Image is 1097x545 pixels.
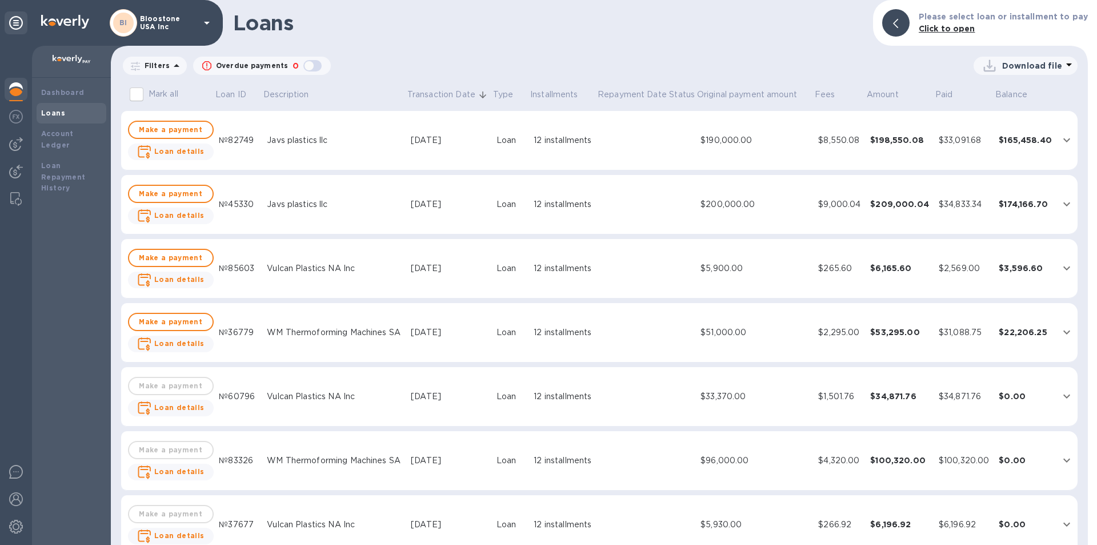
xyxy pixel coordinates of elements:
b: Dashboard [41,88,85,97]
b: Account Ledger [41,129,74,149]
span: Fees [815,89,850,101]
span: Installments [530,89,593,101]
div: Loan [497,455,525,467]
div: №45330 [219,198,258,210]
div: $1,501.76 [818,391,861,403]
div: $22,206.25 [999,327,1052,338]
div: Vulcan Plastics NA Inc [267,391,402,403]
div: [DATE] [411,519,487,531]
div: $6,196.92 [870,519,930,530]
div: Loan [497,198,525,210]
div: WM Thermoforming Machines SA [267,455,402,467]
div: $190,000.00 [700,134,809,146]
span: Transaction Date [407,89,490,101]
span: Type [493,89,529,101]
div: Vulcan Plastics NA Inc [267,262,402,275]
button: Make a payment [128,249,214,267]
div: [DATE] [411,327,487,339]
b: BI [119,18,127,27]
p: Status [669,89,695,101]
div: №83326 [219,455,258,467]
p: Type [493,89,514,101]
div: $51,000.00 [700,327,809,339]
p: Bloostone USA Inc [140,15,197,31]
div: №36779 [219,327,258,339]
button: Loan details [128,400,214,416]
b: Loans [41,109,65,117]
div: $33,091.68 [939,134,990,146]
img: Foreign exchange [9,110,23,124]
div: $2,295.00 [818,327,861,339]
div: №82749 [219,134,258,146]
div: [DATE] [411,134,487,146]
span: Make a payment [138,251,203,265]
button: Make a payment [128,313,214,331]
p: Fees [815,89,835,101]
div: $6,165.60 [870,262,930,274]
div: Loan [497,327,525,339]
b: Loan details [154,211,205,220]
div: 12 installments [534,327,592,339]
p: Repayment Date [598,89,667,101]
div: $96,000.00 [700,455,809,467]
div: $209,000.04 [870,198,930,210]
div: 12 installments [534,455,592,467]
p: Transaction Date [407,89,475,101]
img: Logo [41,15,89,29]
div: №60796 [219,391,258,403]
button: Loan details [128,464,214,480]
div: $165,458.40 [999,134,1052,146]
p: Balance [995,89,1027,101]
button: Loan details [128,528,214,544]
p: Filters [140,61,170,70]
div: $200,000.00 [700,198,809,210]
span: Loan ID [215,89,261,101]
div: $265.60 [818,262,861,275]
button: Loan details [128,208,214,224]
span: Balance [995,89,1042,101]
p: Overdue payments [216,61,288,71]
div: $2,569.00 [939,262,990,275]
div: $34,871.76 [939,391,990,403]
div: 12 installments [534,262,592,275]
button: expand row [1058,516,1075,533]
div: 12 installments [534,519,592,531]
p: Download file [1002,60,1062,71]
span: Paid [935,89,968,101]
div: $9,000.04 [818,198,861,210]
div: Loan [497,391,525,403]
div: $174,166.70 [999,198,1052,210]
div: 12 installments [534,134,592,146]
b: Loan details [154,403,205,412]
b: Loan details [154,467,205,476]
p: Description [263,89,309,101]
div: $198,550.08 [870,134,930,146]
b: Loan details [154,275,205,284]
h1: Loans [233,11,864,35]
div: [DATE] [411,455,487,467]
div: $100,320.00 [870,455,930,466]
button: Overdue payments0 [193,57,331,75]
span: Make a payment [138,315,203,329]
p: Installments [530,89,578,101]
div: Unpin categories [5,11,27,34]
b: Click to open [919,24,975,33]
div: $0.00 [999,391,1052,402]
button: expand row [1058,260,1075,277]
b: Please select loan or installment to pay [919,12,1088,21]
div: $34,833.34 [939,198,990,210]
div: [DATE] [411,198,487,210]
div: Vulcan Plastics NA Inc [267,519,402,531]
div: Loan [497,262,525,275]
div: Loan [497,134,525,146]
span: Make a payment [138,187,203,201]
div: 12 installments [534,391,592,403]
div: $33,370.00 [700,391,809,403]
div: $100,320.00 [939,455,990,467]
p: 0 [293,60,299,72]
p: Loan ID [215,89,246,101]
div: $8,550.08 [818,134,861,146]
button: expand row [1058,132,1075,149]
div: $34,871.76 [870,391,930,402]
